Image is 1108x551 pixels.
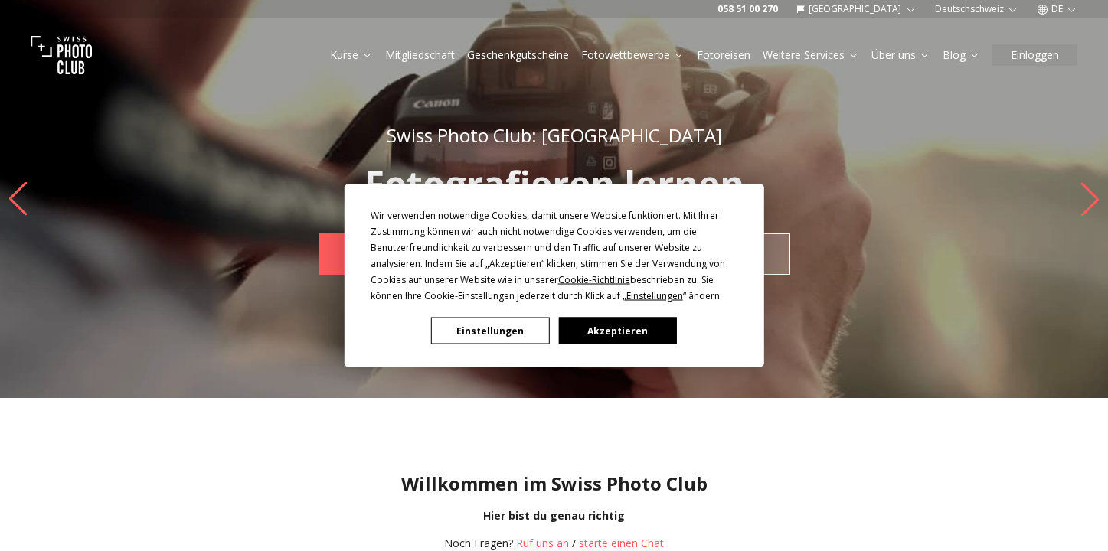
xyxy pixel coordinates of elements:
span: Einstellungen [626,289,683,302]
div: Wir verwenden notwendige Cookies, damit unsere Website funktioniert. Mit Ihrer Zustimmung können ... [371,207,738,304]
span: Cookie-Richtlinie [558,273,630,286]
button: Einstellungen [431,318,549,344]
div: Cookie Consent Prompt [344,184,763,367]
button: Akzeptieren [558,318,676,344]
